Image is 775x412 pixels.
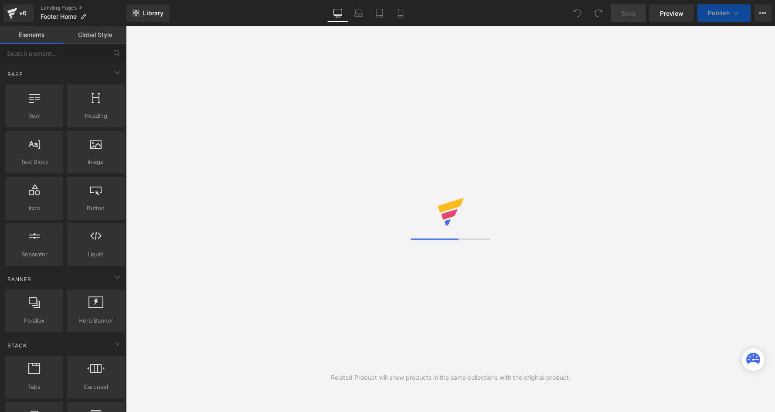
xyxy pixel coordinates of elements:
span: Publish [708,10,730,17]
button: Redo [590,4,607,22]
span: Image [69,157,122,167]
a: Laptop [348,4,369,22]
a: Tablet [369,4,390,22]
a: Preview [649,4,694,22]
div: Related Product will show products in the same collections with the original product. [331,373,571,382]
span: Hero Banner [69,316,122,325]
span: Heading [69,111,122,120]
a: Desktop [327,4,348,22]
a: Landing Pages [41,4,126,11]
button: Undo [569,4,586,22]
span: Button [69,204,122,213]
button: More [754,4,772,22]
span: Banner [7,275,32,283]
div: v6 [17,7,28,19]
a: v6 [3,4,34,22]
span: Separator [8,250,61,259]
span: Library [143,9,163,17]
span: Carousel [69,382,122,392]
a: Mobile [390,4,411,22]
span: Parallax [8,316,61,325]
span: Row [8,111,61,120]
span: Footer Home [41,13,77,20]
a: New Library [126,4,170,22]
span: Text Block [8,157,61,167]
span: Save [621,9,636,18]
button: Publish [697,4,751,22]
span: Tabs [8,382,61,392]
span: Preview [660,9,683,18]
a: Global Style [63,26,126,44]
span: Liquid [69,250,122,259]
span: Icon [8,204,61,213]
span: Stack [7,341,28,350]
span: Base [7,70,24,78]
